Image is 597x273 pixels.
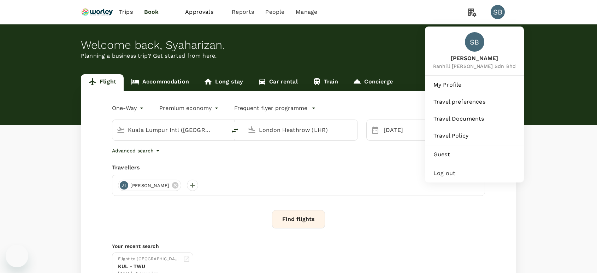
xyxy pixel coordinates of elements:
[491,5,505,19] div: SB
[112,103,145,114] div: One-Way
[296,8,317,16] span: Manage
[250,74,305,91] a: Car rental
[112,163,485,172] div: Travellers
[234,104,316,112] button: Frequent flyer programme
[428,77,521,93] a: My Profile
[118,180,181,191] div: JT[PERSON_NAME]
[345,74,400,91] a: Concierge
[81,52,516,60] p: Planning a business trip? Get started from here.
[433,81,515,89] span: My Profile
[234,104,307,112] p: Frequent flyer programme
[81,39,516,52] div: Welcome back , Syaharizan .
[428,147,521,162] a: Guest
[159,103,220,114] div: Premium economy
[128,124,212,135] input: Depart from
[433,132,515,140] span: Travel Policy
[118,256,180,263] div: Flight to [GEOGRAPHIC_DATA]
[126,182,173,189] span: [PERSON_NAME]
[81,4,113,20] img: Ranhill Worley Sdn Bhd
[81,74,124,91] a: Flight
[221,129,223,130] button: Open
[433,98,515,106] span: Travel preferences
[120,181,128,190] div: JT
[232,8,254,16] span: Reports
[226,122,243,139] button: delete
[433,63,516,70] span: Ranhill [PERSON_NAME] Sdn Bhd
[259,124,343,135] input: Going to
[433,115,515,123] span: Travel Documents
[465,32,484,52] div: SB
[118,263,180,270] div: KUL - TWU
[144,8,159,16] span: Book
[381,123,428,137] div: [DATE]
[112,243,485,250] p: Your recent search
[124,74,196,91] a: Accommodation
[196,74,250,91] a: Long stay
[433,150,515,159] span: Guest
[433,169,515,178] span: Log out
[428,111,521,127] a: Travel Documents
[119,8,133,16] span: Trips
[112,147,154,154] p: Advanced search
[185,8,220,16] span: Approvals
[272,210,325,228] button: Find flights
[6,245,28,267] iframe: Button to launch messaging window
[428,165,521,181] div: Log out
[433,54,516,63] span: [PERSON_NAME]
[305,74,346,91] a: Train
[112,146,162,155] button: Advanced search
[428,128,521,144] a: Travel Policy
[428,94,521,110] a: Travel preferences
[265,8,284,16] span: People
[353,129,354,130] button: Open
